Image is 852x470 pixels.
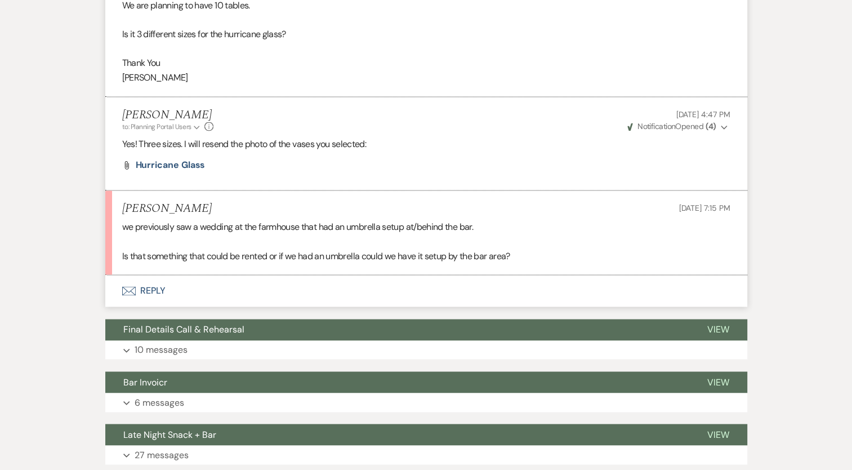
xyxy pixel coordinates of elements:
[122,122,191,131] span: to: Planning Portal Users
[122,70,730,85] p: [PERSON_NAME]
[676,109,730,119] span: [DATE] 4:47 PM
[122,122,202,132] button: to: Planning Portal Users
[679,203,730,213] span: [DATE] 7:15 PM
[122,202,212,216] h5: [PERSON_NAME]
[637,121,675,131] span: Notification
[105,371,689,393] button: Bar Invoicr
[122,137,730,152] p: Yes! Three sizes. I will resend the photo of the vases you selected:
[689,371,747,393] button: View
[122,249,730,264] p: Is that something that could be rented or if we had an umbrella could we have it setup by the bar...
[123,428,216,440] span: Late Night Snack + Bar
[136,159,206,171] span: Hurricane Glass
[707,376,729,388] span: View
[135,343,188,357] p: 10 messages
[105,340,747,360] button: 10 messages
[105,445,747,464] button: 27 messages
[626,121,730,132] button: NotificationOpened (4)
[707,428,729,440] span: View
[105,319,689,340] button: Final Details Call & Rehearsal
[707,323,729,335] span: View
[122,108,214,122] h5: [PERSON_NAME]
[105,424,689,445] button: Late Night Snack + Bar
[122,56,730,70] p: Thank You
[135,395,184,410] p: 6 messages
[136,161,206,170] a: Hurricane Glass
[122,27,730,42] p: Is it 3 different sizes for the hurricane glass?
[123,323,244,335] span: Final Details Call & Rehearsal
[122,220,730,234] p: we previously saw a wedding at the farmhouse that had an umbrella setup at/behind the bar.
[627,121,716,131] span: Opened
[105,393,747,412] button: 6 messages
[705,121,716,131] strong: ( 4 )
[105,275,747,307] button: Reply
[135,447,189,462] p: 27 messages
[123,376,167,388] span: Bar Invoicr
[689,319,747,340] button: View
[689,424,747,445] button: View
